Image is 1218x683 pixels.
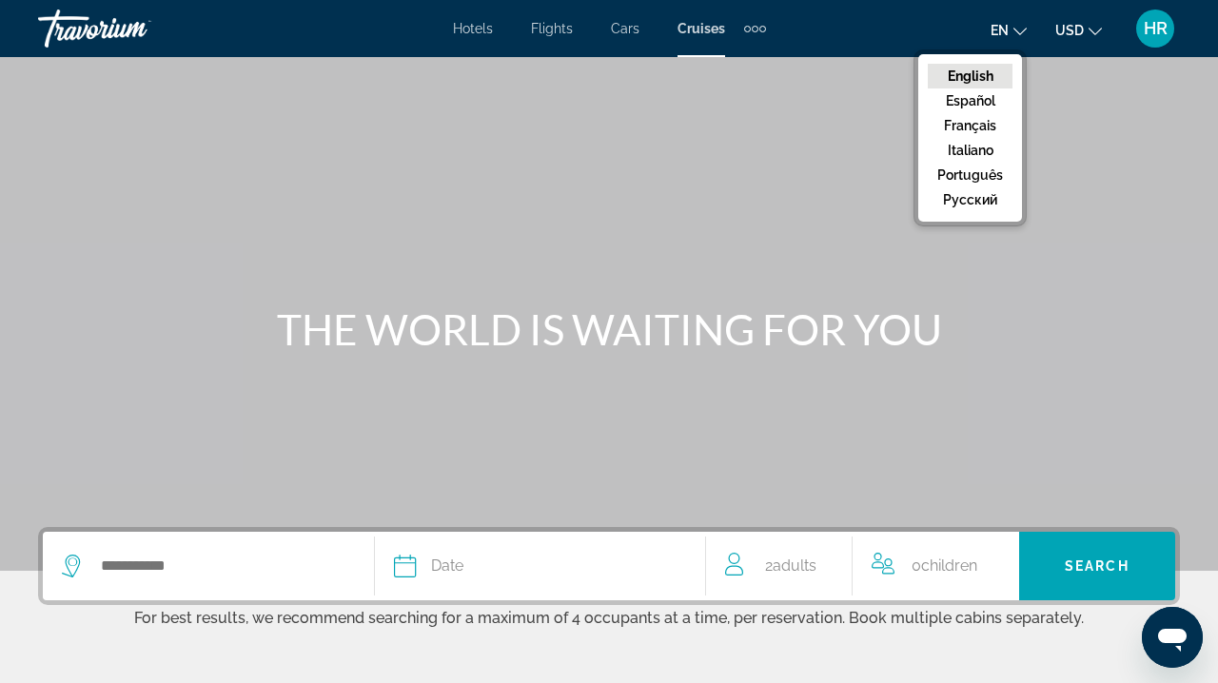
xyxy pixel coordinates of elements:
[921,556,977,575] span: Children
[453,21,493,36] a: Hotels
[744,13,766,44] button: Extra navigation items
[1142,607,1203,668] iframe: Button to launch messaging window
[928,113,1012,138] button: Français
[991,16,1027,44] button: Change language
[252,304,966,354] h1: THE WORLD IS WAITING FOR YOU
[1065,558,1130,574] span: Search
[394,532,687,600] button: Date
[43,532,1175,600] div: Search widget
[611,21,639,36] a: Cars
[773,556,816,575] span: Adults
[928,64,1012,88] button: English
[531,21,573,36] a: Flights
[431,553,463,579] span: Date
[928,88,1012,113] button: Español
[1055,16,1102,44] button: Change currency
[706,532,1019,600] button: Travelers: 2 adults, 0 children
[765,553,816,579] span: 2
[38,4,228,53] a: Travorium
[1019,532,1175,600] button: Search
[928,187,1012,212] button: русский
[1144,19,1168,38] span: HR
[38,605,1180,627] p: For best results, we recommend searching for a maximum of 4 occupants at a time, per reservation....
[1055,23,1084,38] span: USD
[912,553,977,579] span: 0
[928,163,1012,187] button: Português
[1130,9,1180,49] button: User Menu
[928,138,1012,163] button: Italiano
[678,21,725,36] a: Cruises
[991,23,1009,38] span: en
